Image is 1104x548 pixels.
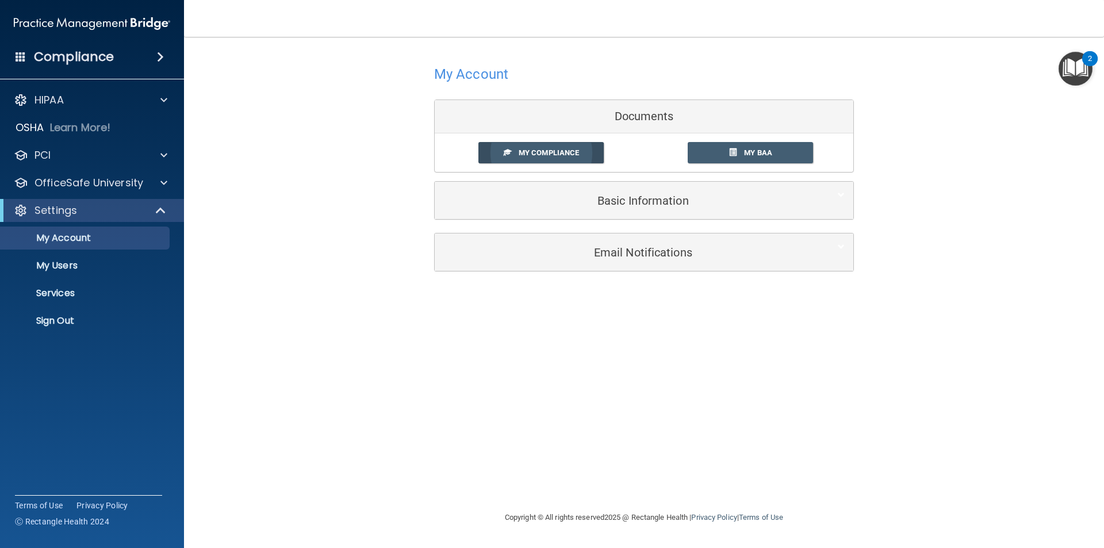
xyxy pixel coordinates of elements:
[519,148,579,157] span: My Compliance
[739,513,783,522] a: Terms of Use
[14,148,167,162] a: PCI
[443,239,845,265] a: Email Notifications
[434,67,508,82] h4: My Account
[744,148,772,157] span: My BAA
[691,513,737,522] a: Privacy Policy
[7,315,164,327] p: Sign Out
[7,288,164,299] p: Services
[14,93,167,107] a: HIPAA
[34,93,64,107] p: HIPAA
[1059,52,1092,86] button: Open Resource Center, 2 new notifications
[7,232,164,244] p: My Account
[14,176,167,190] a: OfficeSafe University
[50,121,111,135] p: Learn More!
[14,204,167,217] a: Settings
[34,204,77,217] p: Settings
[905,466,1090,512] iframe: Drift Widget Chat Controller
[443,187,845,213] a: Basic Information
[34,49,114,65] h4: Compliance
[1088,59,1092,74] div: 2
[34,148,51,162] p: PCI
[34,176,143,190] p: OfficeSafe University
[434,499,854,536] div: Copyright © All rights reserved 2025 @ Rectangle Health | |
[15,516,109,527] span: Ⓒ Rectangle Health 2024
[76,500,128,511] a: Privacy Policy
[15,500,63,511] a: Terms of Use
[443,194,810,207] h5: Basic Information
[7,260,164,271] p: My Users
[435,100,853,133] div: Documents
[14,12,170,35] img: PMB logo
[443,246,810,259] h5: Email Notifications
[16,121,44,135] p: OSHA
